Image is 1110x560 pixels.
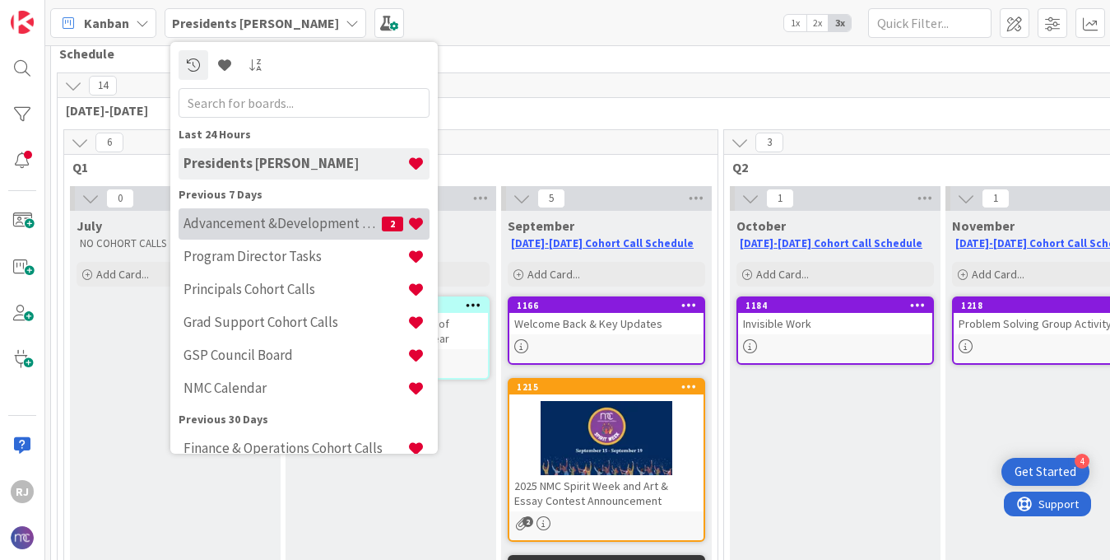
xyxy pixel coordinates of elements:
[183,440,407,456] h4: Finance & Operations Cohort Calls
[11,526,34,549] img: avatar
[806,15,829,31] span: 2x
[508,296,705,365] a: 1166Welcome Back & Key Updates
[508,217,574,234] span: September
[172,15,339,31] b: Presidents [PERSON_NAME]
[509,313,704,334] div: Welcome Back & Key Updates
[183,281,407,297] h4: Principals Cohort Calls
[183,215,382,231] h4: Advancement &Development Cohort Calls
[96,267,149,282] span: Add Card...
[95,133,123,152] span: 6
[508,378,705,542] a: 12152025 NMC Spirit Week and Art & Essay Contest Announcement
[179,411,430,428] div: Previous 30 Days
[183,347,407,363] h4: GSP Council Board
[766,189,794,208] span: 1
[509,380,704,511] div: 12152025 NMC Spirit Week and Art & Essay Contest Announcement
[952,217,1015,234] span: November
[183,314,407,330] h4: Grad Support Cohort Calls
[756,267,809,282] span: Add Card...
[784,15,806,31] span: 1x
[183,380,407,396] h4: NMC Calendar
[179,186,430,203] div: Previous 7 Days
[740,236,922,250] a: [DATE]-[DATE] Cohort Call Schedule
[1001,458,1089,486] div: Open Get Started checklist, remaining modules: 4
[89,76,117,96] span: 14
[517,300,704,311] div: 1166
[509,475,704,511] div: 2025 NMC Spirit Week and Art & Essay Contest Announcement
[736,217,786,234] span: October
[537,189,565,208] span: 5
[738,298,932,313] div: 1184
[77,217,102,234] span: July
[11,11,34,34] img: Visit kanbanzone.com
[179,126,430,143] div: Last 24 Hours
[972,267,1024,282] span: Add Card...
[179,88,430,118] input: Search for boards...
[84,13,129,33] span: Kanban
[522,516,533,527] span: 2
[517,381,704,393] div: 1215
[511,236,694,250] a: [DATE]-[DATE] Cohort Call Schedule
[183,155,407,171] h4: Presidents [PERSON_NAME]
[183,248,407,264] h4: Program Director Tasks
[509,298,704,334] div: 1166Welcome Back & Key Updates
[106,189,134,208] span: 0
[738,298,932,334] div: 1184Invisible Work
[738,313,932,334] div: Invisible Work
[80,237,271,250] p: NO COHORT CALLS
[527,267,580,282] span: Add Card...
[1075,454,1089,469] div: 4
[755,133,783,152] span: 3
[72,159,697,175] span: Q1
[35,2,75,22] span: Support
[982,189,1010,208] span: 1
[11,480,34,503] div: RJ
[1015,464,1076,480] div: Get Started
[382,217,403,231] span: 2
[736,296,934,365] a: 1184Invisible Work
[829,15,851,31] span: 3x
[509,380,704,394] div: 1215
[509,298,704,313] div: 1166
[868,8,992,38] input: Quick Filter...
[745,300,932,311] div: 1184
